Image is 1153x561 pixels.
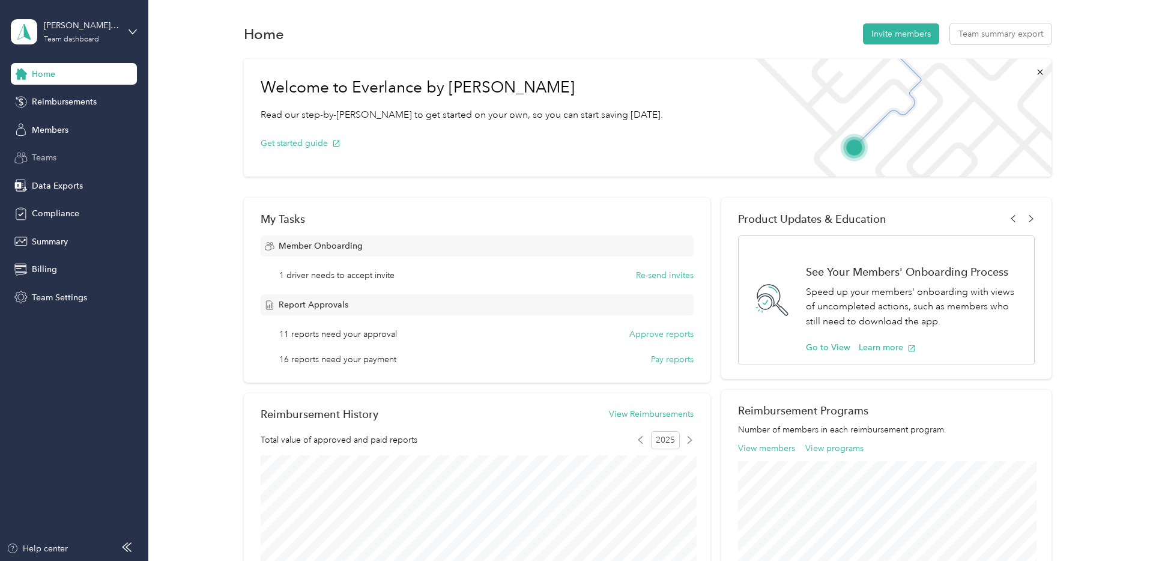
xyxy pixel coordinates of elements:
button: Go to View [806,341,850,354]
span: Total value of approved and paid reports [261,434,417,446]
button: Re-send invites [636,269,694,282]
span: Member Onboarding [279,240,363,252]
span: Data Exports [32,180,83,192]
p: Number of members in each reimbursement program. [738,423,1035,436]
button: Approve reports [629,328,694,341]
h2: Reimbursement History [261,408,378,420]
span: Reimbursements [32,96,97,108]
button: Help center [7,542,68,555]
span: Teams [32,151,56,164]
span: 11 reports need your approval [279,328,397,341]
iframe: Everlance-gr Chat Button Frame [1086,494,1153,561]
span: 1 driver needs to accept invite [279,269,395,282]
p: Speed up your members' onboarding with views of uncompleted actions, such as members who still ne... [806,285,1021,329]
span: Billing [32,263,57,276]
button: View members [738,442,795,455]
span: Summary [32,235,68,248]
span: Report Approvals [279,299,348,311]
div: [PERSON_NAME] ABA Care LLC [44,19,119,32]
div: My Tasks [261,213,694,225]
span: 2025 [651,431,680,449]
h2: Reimbursement Programs [738,404,1035,417]
button: Get started guide [261,137,340,150]
button: View programs [805,442,864,455]
span: Members [32,124,68,136]
span: Home [32,68,55,80]
div: Team dashboard [44,36,99,43]
span: Product Updates & Education [738,213,886,225]
span: Team Settings [32,291,87,304]
h1: See Your Members' Onboarding Process [806,265,1021,278]
p: Read our step-by-[PERSON_NAME] to get started on your own, so you can start saving [DATE]. [261,108,663,123]
h1: Home [244,28,284,40]
h1: Welcome to Everlance by [PERSON_NAME] [261,78,663,97]
button: Learn more [859,341,916,354]
button: Invite members [863,23,939,44]
span: Compliance [32,207,79,220]
button: Pay reports [651,353,694,366]
button: Team summary export [950,23,1052,44]
img: Welcome to everlance [743,59,1052,177]
button: View Reimbursements [609,408,694,420]
span: 16 reports need your payment [279,353,396,366]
